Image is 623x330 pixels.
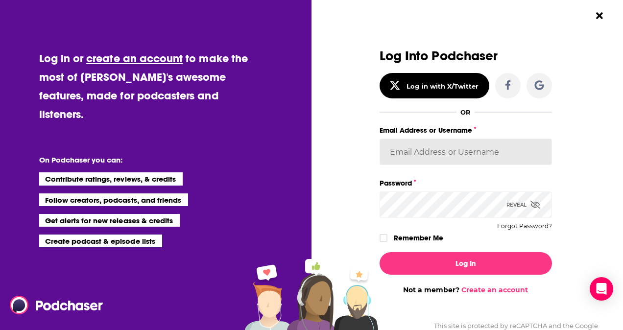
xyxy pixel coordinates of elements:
[380,177,552,189] label: Password
[380,73,489,98] button: Log in with X/Twitter
[497,223,552,230] button: Forgot Password?
[380,124,552,137] label: Email Address or Username
[460,108,471,116] div: OR
[380,49,552,63] h3: Log Into Podchaser
[407,82,479,90] div: Log in with X/Twitter
[380,252,552,275] button: Log In
[39,172,183,185] li: Contribute ratings, reviews, & credits
[590,6,609,25] button: Close Button
[590,277,613,301] div: Open Intercom Messenger
[10,296,104,314] img: Podchaser - Follow, Share and Rate Podcasts
[39,235,162,247] li: Create podcast & episode lists
[39,155,235,165] li: On Podchaser you can:
[394,232,443,244] label: Remember Me
[380,139,552,165] input: Email Address or Username
[86,51,183,65] a: create an account
[461,285,528,294] a: Create an account
[39,193,189,206] li: Follow creators, podcasts, and friends
[506,191,540,218] div: Reveal
[380,285,552,294] div: Not a member?
[10,296,96,314] a: Podchaser - Follow, Share and Rate Podcasts
[39,214,180,227] li: Get alerts for new releases & credits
